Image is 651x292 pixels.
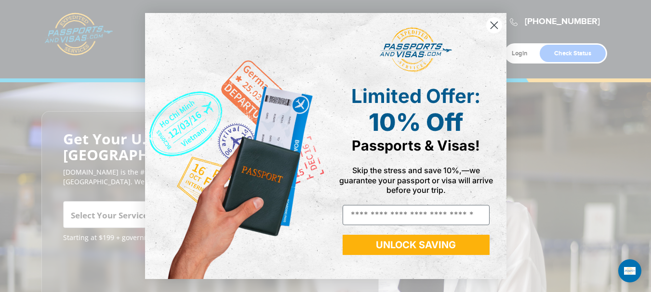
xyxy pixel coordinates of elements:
button: Close dialog [486,17,503,34]
span: 10% Off [369,108,463,137]
img: passports and visas [380,27,452,73]
button: UNLOCK SAVING [343,235,490,255]
span: Limited Offer: [351,84,480,108]
span: Passports & Visas! [352,137,480,154]
img: de9cda0d-0715-46ca-9a25-073762a91ba7.png [145,13,326,279]
div: Open Intercom Messenger [618,259,641,282]
span: Skip the stress and save 10%,—we guarantee your passport or visa will arrive before your trip. [339,165,493,194]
